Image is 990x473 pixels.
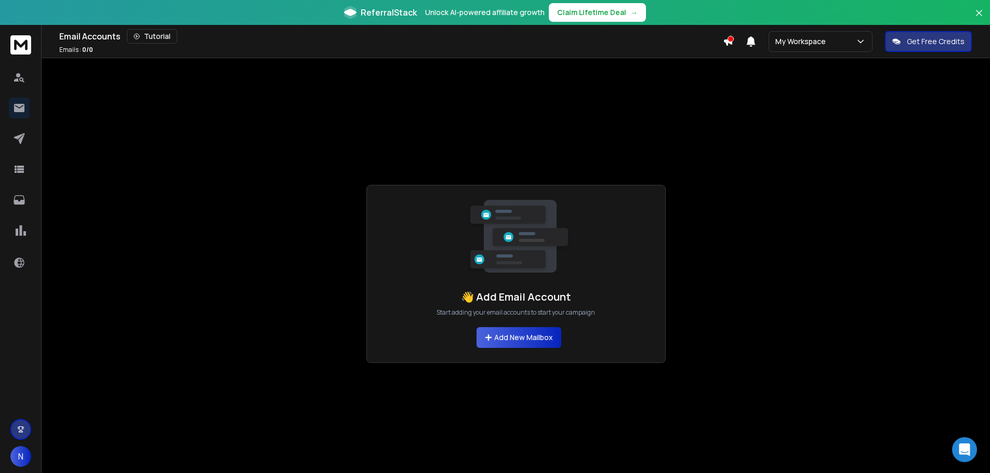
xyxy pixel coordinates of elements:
[59,46,93,54] p: Emails :
[461,290,571,304] h1: 👋 Add Email Account
[907,36,965,47] p: Get Free Credits
[10,446,31,467] button: N
[425,7,545,18] p: Unlock AI-powered affiliate growth
[549,3,646,22] button: Claim Lifetime Deal→
[59,29,723,44] div: Email Accounts
[885,31,972,52] button: Get Free Credits
[477,327,561,348] button: Add New Mailbox
[952,437,977,462] div: Open Intercom Messenger
[82,45,93,54] span: 0 / 0
[127,29,177,44] button: Tutorial
[972,6,986,31] button: Close banner
[630,7,638,18] span: →
[361,6,417,19] span: ReferralStack
[437,308,595,317] p: Start adding your email accounts to start your campaign
[775,36,830,47] p: My Workspace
